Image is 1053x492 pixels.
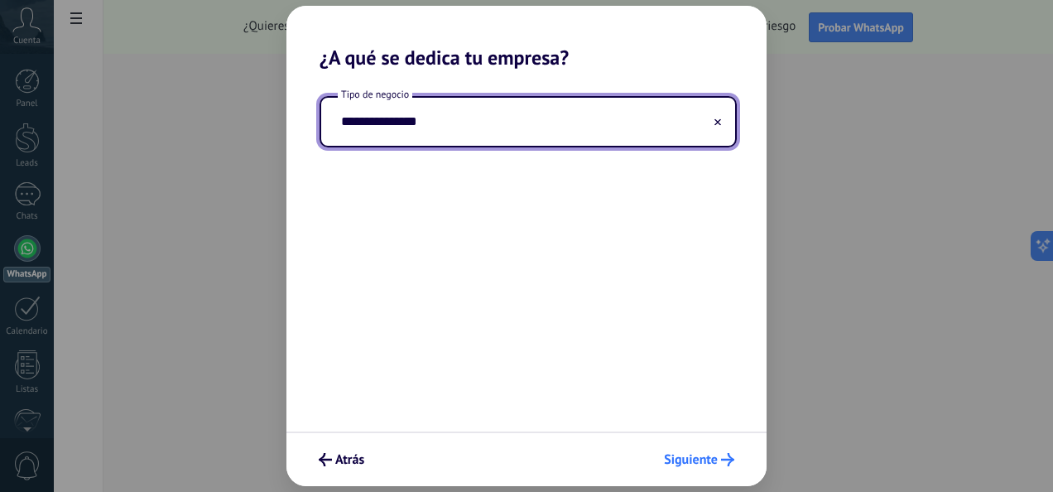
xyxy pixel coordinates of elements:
[311,446,372,474] button: Atrás
[656,446,742,474] button: Siguiente
[338,88,412,102] span: Tipo de negocio
[286,6,767,70] h2: ¿A qué se dedica tu empresa?
[664,454,718,465] span: Siguiente
[335,454,364,465] span: Atrás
